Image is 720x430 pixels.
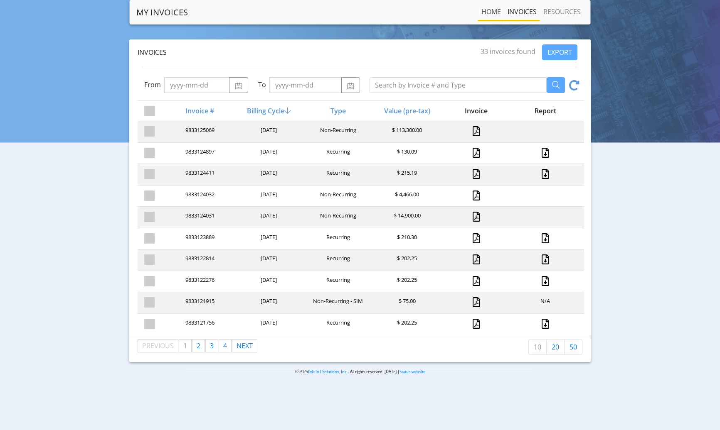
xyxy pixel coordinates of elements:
[481,47,535,56] span: 33 invoices found
[372,212,441,223] div: $ 14,900.00
[372,106,441,116] div: Value (pre-tax)
[303,233,372,244] div: Recurring
[540,297,550,305] span: N/A
[142,341,174,350] span: Previous
[370,77,547,93] input: Search by Invoice # and Type
[478,3,504,20] a: Home
[303,254,372,266] div: Recurring
[138,339,258,352] ul: Pagination
[308,369,348,374] a: Telit IoT Solutions, Inc.
[441,106,510,116] div: Invoice
[234,83,242,89] img: calendar.svg
[164,77,229,93] input: yyyy-mm-dd
[165,148,234,159] div: 9833124897
[504,3,540,20] a: INVOICES
[372,191,441,202] div: $ 4,466.00
[234,148,303,159] div: [DATE]
[234,254,303,266] div: [DATE]
[234,319,303,330] div: [DATE]
[232,340,257,352] a: Next page
[165,254,234,266] div: 9833122814
[372,148,441,159] div: $ 130.09
[303,169,372,180] div: Recurring
[165,212,234,223] div: 9833124031
[303,191,372,202] div: Non-Recurring
[234,169,303,180] div: [DATE]
[303,319,372,330] div: Recurring
[234,106,303,116] div: Billing Cycle
[540,3,584,20] a: RESOURCES
[303,276,372,287] div: Recurring
[372,319,441,330] div: $ 202.25
[303,148,372,159] div: Recurring
[138,48,167,57] span: Invoices
[234,126,303,137] div: [DATE]
[347,83,355,89] img: calendar.svg
[372,169,441,180] div: $ 215.19
[372,233,441,244] div: $ 210.30
[165,126,234,137] div: 9833125069
[234,276,303,287] div: [DATE]
[234,191,303,202] div: [DATE]
[234,233,303,244] div: [DATE]
[258,80,266,90] label: To
[510,106,579,116] div: Report
[165,106,234,116] div: Invoice #
[210,341,214,350] span: 3
[165,297,234,308] div: 9833121915
[399,369,425,374] a: Status website
[197,341,200,350] span: 2
[303,212,372,223] div: Non-Recurring
[165,169,234,180] div: 9833124411
[303,297,372,308] div: Non-Recurring - SIM
[372,276,441,287] div: $ 202.25
[223,341,227,350] span: 4
[144,80,161,90] label: From
[303,106,372,116] div: Type
[372,254,441,266] div: $ 202.25
[234,212,303,223] div: [DATE]
[186,369,534,375] p: © 2025 . All rights reserved. [DATE] |
[546,339,565,355] a: 20
[183,341,187,350] span: 1
[542,44,577,60] button: EXPORT
[165,319,234,330] div: 9833121756
[564,339,582,355] a: 50
[165,233,234,244] div: 9833123889
[165,276,234,287] div: 9833122276
[303,126,372,137] div: Non-Recurring
[234,297,303,308] div: [DATE]
[372,126,441,137] div: $ 113,300.00
[136,4,188,21] a: MY INVOICES
[165,191,234,202] div: 9833124032
[372,297,441,308] div: $ 75.00
[269,77,342,93] input: yyyy-mm-dd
